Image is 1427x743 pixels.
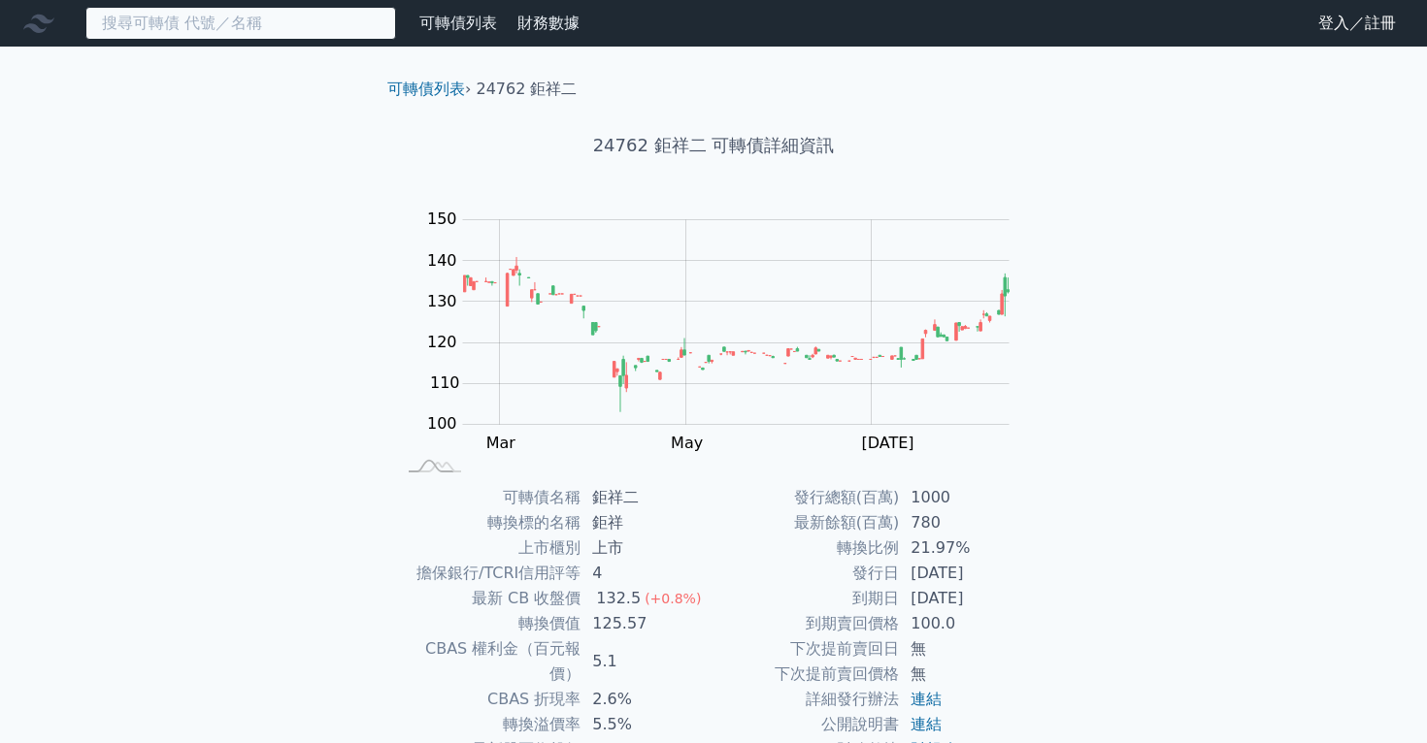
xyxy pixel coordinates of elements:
[911,715,942,733] a: 連結
[713,561,899,586] td: 發行日
[713,485,899,510] td: 發行總額(百萬)
[427,292,457,310] tspan: 130
[395,535,581,561] td: 上市櫃別
[899,586,1032,611] td: [DATE]
[427,333,457,351] tspan: 120
[372,132,1055,159] h1: 24762 鉅祥二 可轉債詳細資訊
[713,586,899,611] td: 到期日
[899,611,1032,636] td: 100.0
[395,561,581,586] td: 擔保銀行/TCRI信用評等
[713,662,899,687] td: 下次提前賣回價格
[713,636,899,662] td: 下次提前賣回日
[899,636,1032,662] td: 無
[581,687,713,712] td: 2.6%
[899,510,1032,535] td: 780
[713,687,899,712] td: 詳細發行辦法
[713,535,899,561] td: 轉換比例
[417,210,1039,452] g: Chart
[581,510,713,535] td: 鉅祥
[427,210,457,228] tspan: 150
[387,78,471,101] li: ›
[899,485,1032,510] td: 1000
[387,80,465,98] a: 可轉債列表
[592,586,645,611] div: 132.5
[911,690,942,708] a: 連結
[419,14,497,32] a: 可轉債列表
[581,611,713,636] td: 125.57
[395,586,581,611] td: 最新 CB 收盤價
[427,251,457,270] tspan: 140
[477,78,578,101] li: 24762 鉅祥二
[713,712,899,737] td: 公開說明書
[671,434,703,452] tspan: May
[395,485,581,510] td: 可轉債名稱
[645,591,701,606] span: (+0.8%)
[899,662,1032,687] td: 無
[713,611,899,636] td: 到期賣回價格
[395,510,581,535] td: 轉換標的名稱
[486,434,516,452] tspan: Mar
[395,687,581,712] td: CBAS 折現率
[581,485,713,510] td: 鉅祥二
[581,636,713,687] td: 5.1
[581,561,713,586] td: 4
[85,7,396,40] input: 搜尋可轉債 代號／名稱
[713,510,899,535] td: 最新餘額(百萬)
[899,535,1032,561] td: 21.97%
[581,535,713,561] td: 上市
[427,414,457,433] tspan: 100
[395,636,581,687] td: CBAS 權利金（百元報價）
[1303,8,1411,39] a: 登入／註冊
[861,434,913,452] tspan: [DATE]
[395,611,581,636] td: 轉換價值
[581,712,713,737] td: 5.5%
[899,561,1032,586] td: [DATE]
[517,14,580,32] a: 財務數據
[395,712,581,737] td: 轉換溢價率
[430,373,460,392] tspan: 110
